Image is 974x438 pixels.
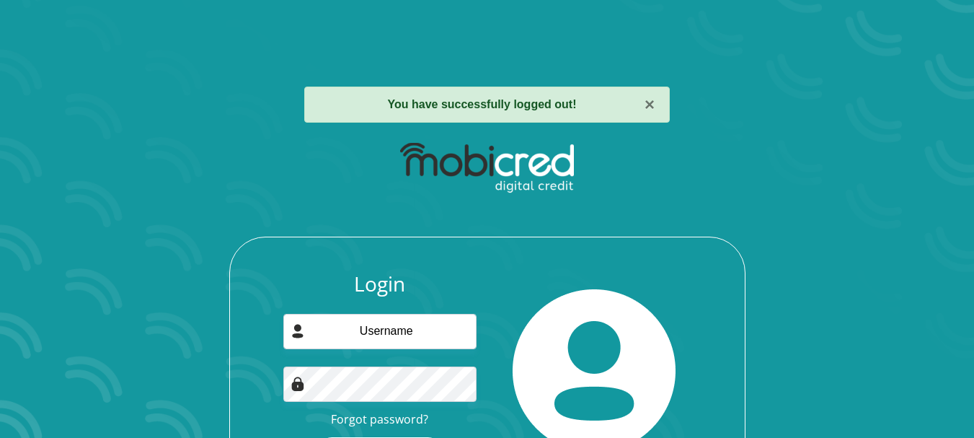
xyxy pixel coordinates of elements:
button: × [645,96,655,113]
img: Image [291,377,305,391]
strong: You have successfully logged out! [388,98,577,110]
img: mobicred logo [400,143,574,193]
img: user-icon image [291,324,305,338]
a: Forgot password? [331,411,428,427]
h3: Login [283,272,477,297]
input: Username [283,314,477,349]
